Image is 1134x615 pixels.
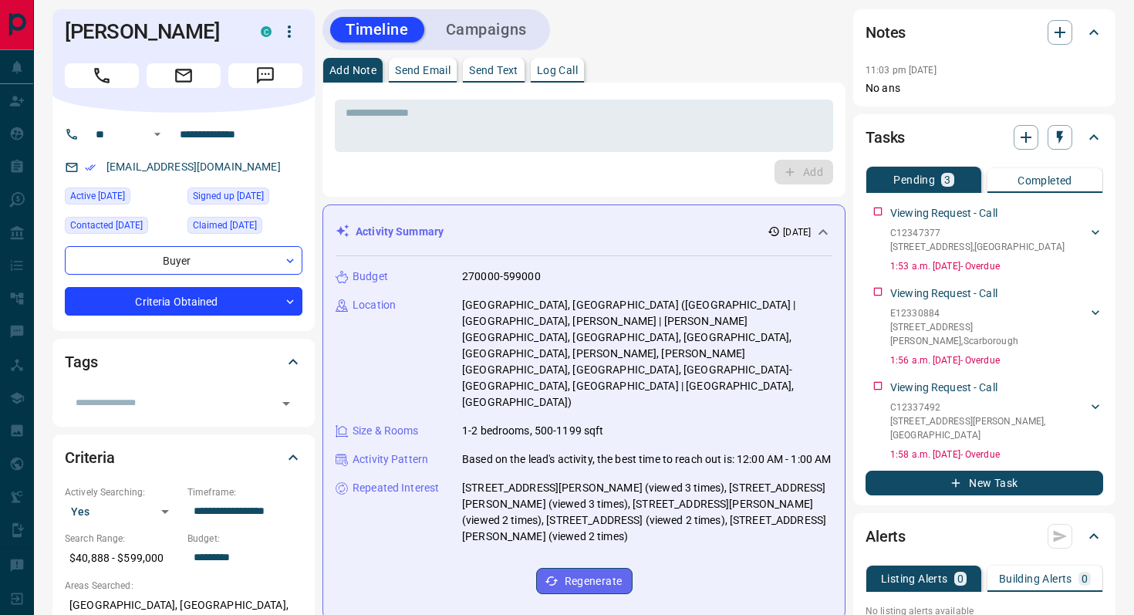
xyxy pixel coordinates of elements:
p: 0 [957,573,964,584]
p: Viewing Request - Call [890,205,997,221]
div: C12347377[STREET_ADDRESS],[GEOGRAPHIC_DATA] [890,223,1103,257]
div: Criteria Obtained [65,287,302,316]
span: Signed up [DATE] [193,188,264,204]
div: Activity Summary[DATE] [336,218,832,246]
div: condos.ca [261,26,272,37]
p: 0 [1082,573,1088,584]
button: New Task [866,471,1103,495]
span: Call [65,63,139,88]
div: Buyer [65,246,302,275]
p: Building Alerts [999,573,1072,584]
div: Criteria [65,439,302,476]
p: 11:03 pm [DATE] [866,65,937,76]
p: Send Email [395,65,451,76]
p: Timeframe: [187,485,302,499]
p: Search Range: [65,532,180,546]
p: C12337492 [890,400,1088,414]
p: [GEOGRAPHIC_DATA], [GEOGRAPHIC_DATA] ([GEOGRAPHIC_DATA] | [GEOGRAPHIC_DATA], [PERSON_NAME] | [PER... [462,297,832,411]
div: E12330884[STREET_ADDRESS][PERSON_NAME],Scarborough [890,303,1103,351]
p: Repeated Interest [353,480,439,496]
p: 270000-599000 [462,269,541,285]
div: C12337492[STREET_ADDRESS][PERSON_NAME],[GEOGRAPHIC_DATA] [890,397,1103,445]
span: Message [228,63,302,88]
p: Completed [1018,175,1072,186]
p: Viewing Request - Call [890,380,997,396]
p: [DATE] [783,225,811,239]
p: [STREET_ADDRESS][PERSON_NAME] , Scarborough [890,320,1088,348]
p: Listing Alerts [881,573,948,584]
button: Timeline [330,17,424,42]
span: Claimed [DATE] [193,218,257,233]
p: 3 [944,174,950,185]
span: Active [DATE] [70,188,125,204]
p: Send Text [469,65,518,76]
p: Budget: [187,532,302,546]
p: E12330884 [890,306,1088,320]
div: Fri Aug 08 2025 [187,217,302,238]
div: Fri Aug 08 2025 [65,217,180,238]
span: Email [147,63,221,88]
div: Notes [866,14,1103,51]
p: $40,888 - $599,000 [65,546,180,571]
p: 1:53 a.m. [DATE] - Overdue [890,259,1103,273]
button: Open [275,393,297,414]
p: 1:58 a.m. [DATE] - Overdue [890,448,1103,461]
svg: Email Verified [85,162,96,173]
p: No ans [866,80,1103,96]
span: Contacted [DATE] [70,218,143,233]
p: Log Call [537,65,578,76]
p: [STREET_ADDRESS] , [GEOGRAPHIC_DATA] [890,240,1065,254]
p: Viewing Request - Call [890,286,997,302]
p: Add Note [329,65,376,76]
div: Tags [65,343,302,380]
p: [STREET_ADDRESS][PERSON_NAME] (viewed 3 times), [STREET_ADDRESS][PERSON_NAME] (viewed 3 times), [... [462,480,832,545]
p: Location [353,297,396,313]
p: Actively Searching: [65,485,180,499]
p: 1-2 bedrooms, 500-1199 sqft [462,423,604,439]
h2: Notes [866,20,906,45]
button: Campaigns [430,17,542,42]
p: Areas Searched: [65,579,302,593]
p: Pending [893,174,935,185]
h2: Criteria [65,445,115,470]
p: Size & Rooms [353,423,419,439]
p: Activity Summary [356,224,444,240]
h2: Tasks [866,125,905,150]
p: Budget [353,269,388,285]
button: Open [148,125,167,144]
div: Yes [65,499,180,524]
p: Activity Pattern [353,451,428,468]
p: C12347377 [890,226,1065,240]
a: [EMAIL_ADDRESS][DOMAIN_NAME] [106,161,281,173]
p: Based on the lead's activity, the best time to reach out is: 12:00 AM - 1:00 AM [462,451,831,468]
h2: Tags [65,350,97,374]
h1: [PERSON_NAME] [65,19,238,44]
div: Alerts [866,518,1103,555]
p: 1:56 a.m. [DATE] - Overdue [890,353,1103,367]
div: Sat Aug 16 2025 [65,188,180,209]
div: Tasks [866,119,1103,156]
div: Fri Aug 08 2025 [187,188,302,209]
p: [STREET_ADDRESS][PERSON_NAME] , [GEOGRAPHIC_DATA] [890,414,1088,442]
h2: Alerts [866,524,906,549]
button: Regenerate [536,568,633,594]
